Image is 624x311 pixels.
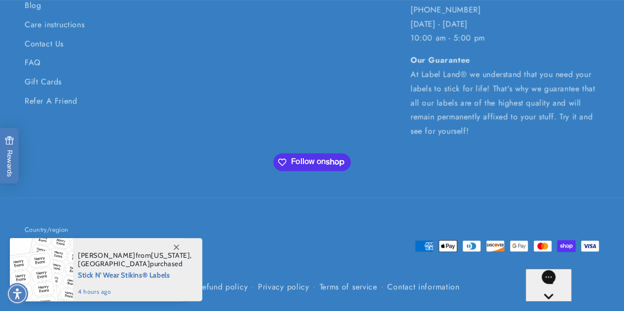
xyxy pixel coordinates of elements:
[25,53,41,72] a: FAQ
[151,251,190,260] span: [US_STATE]
[25,72,62,92] a: Gift Cards
[319,280,377,293] a: Terms of service
[78,287,192,296] span: 4 hours ago
[25,92,77,111] a: Refer A Friend
[25,35,64,54] a: Contact Us
[78,251,136,260] span: [PERSON_NAME]
[197,280,248,293] a: Refund policy
[78,259,150,268] span: [GEOGRAPHIC_DATA]
[410,54,470,66] strong: Our Guarantee
[6,283,28,305] div: Accessibility Menu
[410,53,599,138] p: At Label Land® we understand that you need your labels to stick for life! That's why we guarantee...
[5,136,14,176] span: Rewards
[258,280,309,293] a: Privacy policy
[25,225,146,235] h2: Country/region
[78,268,192,280] span: Stick N' Wear Stikins® Labels
[387,280,459,293] a: Contact information
[78,251,192,268] span: from , purchased
[525,269,614,301] iframe: Gorgias live chat messenger
[25,15,84,35] a: Care instructions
